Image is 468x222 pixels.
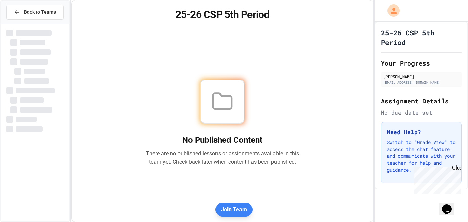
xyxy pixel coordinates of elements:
[80,9,365,21] h1: 25-26 CSP 5th Period
[439,195,461,215] iframe: chat widget
[215,203,253,217] button: Join Team
[381,28,462,47] h1: 25-26 CSP 5th Period
[387,128,456,136] h3: Need Help?
[24,9,56,16] span: Back to Teams
[387,139,456,173] p: Switch to "Grade View" to access the chat feature and communicate with your teacher for help and ...
[6,5,64,20] button: Back to Teams
[381,96,462,106] h2: Assignment Details
[381,58,462,68] h2: Your Progress
[3,3,47,44] div: Chat with us now!Close
[380,3,402,19] div: My Account
[411,165,461,194] iframe: chat widget
[381,108,462,117] div: No due date set
[146,150,299,166] p: There are no published lessons or assignments available in this team yet. Check back later when c...
[383,73,460,80] div: [PERSON_NAME]
[146,135,299,145] h2: No Published Content
[383,80,460,85] div: [EMAIL_ADDRESS][DOMAIN_NAME]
